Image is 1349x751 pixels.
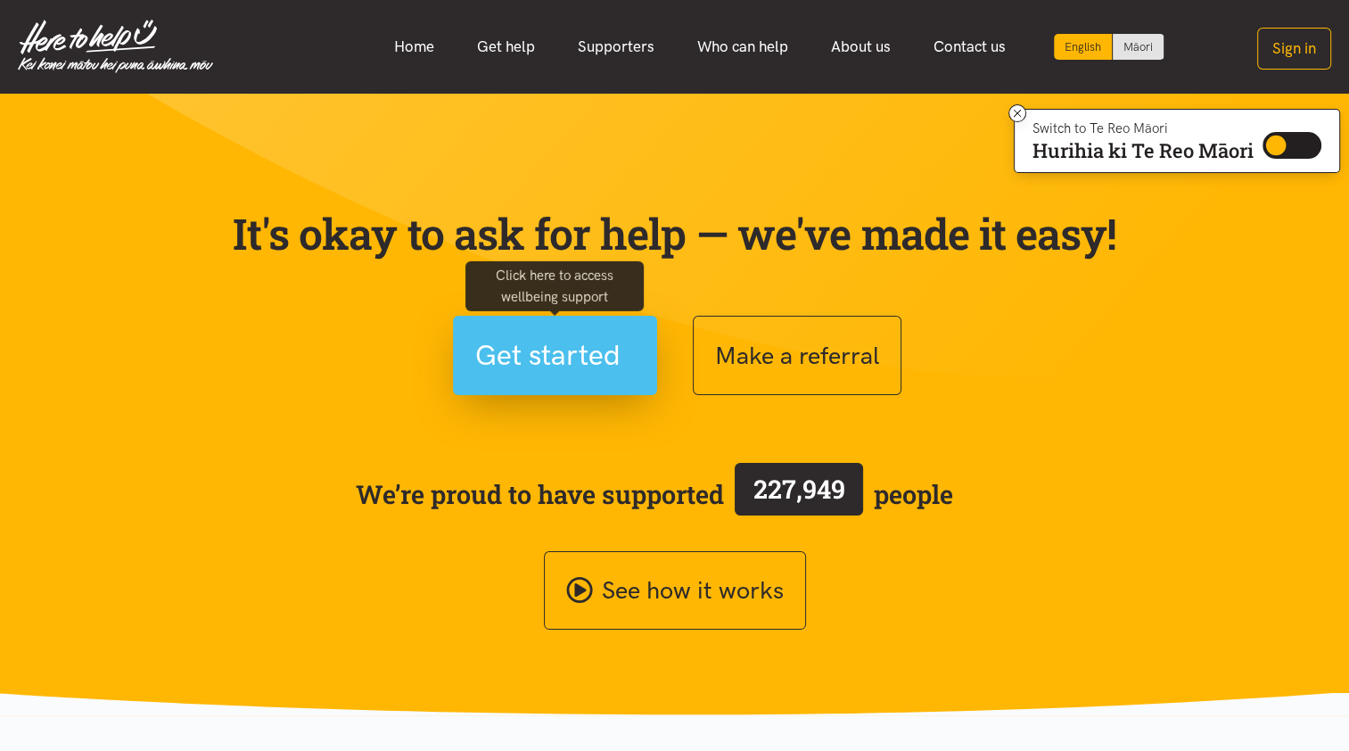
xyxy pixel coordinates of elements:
button: Make a referral [693,316,901,395]
p: It's okay to ask for help — we've made it easy! [229,208,1121,260]
div: Language toggle [1054,34,1164,60]
span: 227,949 [753,472,845,506]
p: Hurihia ki Te Reo Māori [1032,143,1254,159]
a: Supporters [556,28,676,66]
a: About us [810,28,912,66]
a: See how it works [544,551,806,631]
div: Click here to access wellbeing support [465,260,644,310]
a: Home [373,28,456,66]
p: Switch to Te Reo Māori [1032,123,1254,134]
a: Contact us [912,28,1027,66]
div: Current language [1054,34,1113,60]
a: Switch to Te Reo Māori [1113,34,1164,60]
a: Who can help [676,28,810,66]
span: Get started [475,333,621,378]
img: Home [18,20,213,73]
span: We’re proud to have supported people [356,459,953,529]
button: Get started [453,316,657,395]
button: Sign in [1257,28,1331,70]
a: 227,949 [724,459,874,529]
a: Get help [456,28,556,66]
